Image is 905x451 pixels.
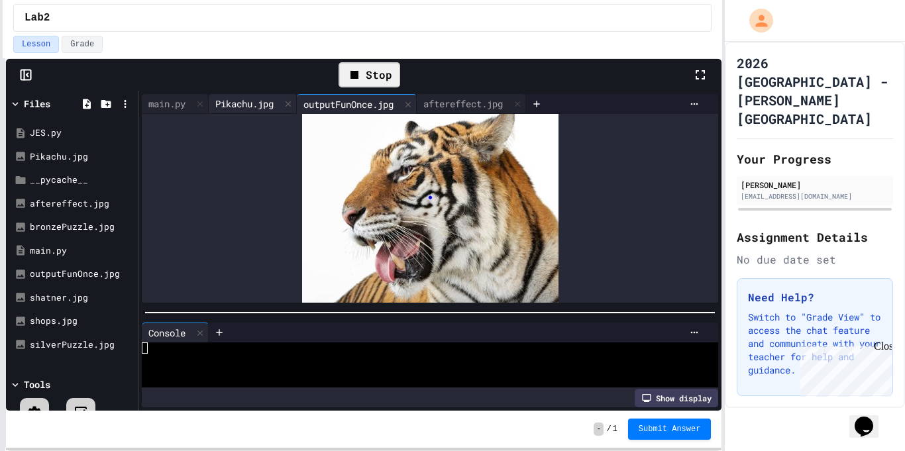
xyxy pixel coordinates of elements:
div: outputFunOnce.jpg [297,97,400,111]
div: aftereffect.jpg [417,97,509,111]
div: JES.py [30,126,133,140]
button: Submit Answer [628,419,712,440]
h2: Assignment Details [737,228,893,246]
img: 2Q== [302,114,559,303]
div: outputFunOnce.jpg [30,268,133,281]
div: Pikachu.jpg [209,97,280,111]
div: main.py [142,94,209,114]
div: outputFunOnce.jpg [297,94,417,114]
div: aftereffect.jpg [30,197,133,211]
iframe: chat widget [795,340,892,397]
h2: Your Progress [737,150,893,168]
div: Files [24,97,50,111]
span: 1 [613,424,617,434]
div: main.py [30,244,133,258]
div: [PERSON_NAME] [741,179,889,191]
div: main.py [142,97,192,111]
div: shops.jpg [30,315,133,328]
div: Stop [339,62,400,87]
div: [EMAIL_ADDRESS][DOMAIN_NAME] [741,191,889,201]
div: aftereffect.jpg [417,94,526,114]
div: Console [142,323,209,342]
div: My Account [735,5,776,36]
p: Switch to "Grade View" to access the chat feature and communicate with your teacher for help and ... [748,311,882,377]
div: silverPuzzle.jpg [30,338,133,352]
div: __pycache__ [30,174,133,187]
div: Console [142,326,192,340]
div: Tools [24,377,50,391]
span: / [606,424,611,434]
div: bronzePuzzle.jpg [30,221,133,234]
button: Lesson [13,36,59,53]
span: Submit Answer [639,424,701,434]
h3: Need Help? [748,289,882,305]
span: - [594,423,604,436]
h1: 2026 [GEOGRAPHIC_DATA] - [PERSON_NAME][GEOGRAPHIC_DATA] [737,54,893,128]
div: No due date set [737,252,893,268]
div: shatner.jpg [30,291,133,305]
iframe: chat widget [849,398,892,438]
div: Pikachu.jpg [30,150,133,164]
div: Show display [635,389,718,407]
div: Chat with us now!Close [5,5,91,84]
div: Pikachu.jpg [209,94,297,114]
span: Lab2 [25,10,50,26]
button: Grade [62,36,103,53]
